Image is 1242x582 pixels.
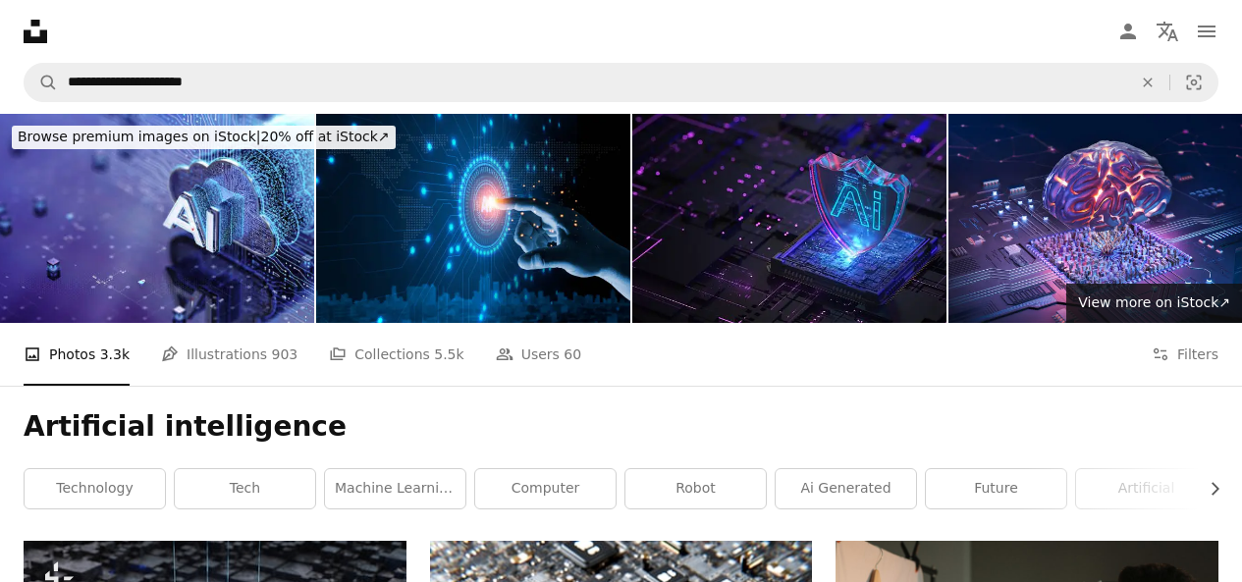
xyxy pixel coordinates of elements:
[434,344,463,365] span: 5.5k
[18,129,390,144] span: 20% off at iStock ↗
[24,63,1218,102] form: Find visuals sitewide
[24,20,47,43] a: Home — Unsplash
[1108,12,1148,51] a: Log in / Sign up
[175,469,315,508] a: tech
[25,64,58,101] button: Search Unsplash
[1197,469,1218,508] button: scroll list to the right
[776,469,916,508] a: ai generated
[325,469,465,508] a: machine learning
[316,114,630,323] img: Artificial intelligence, AI circuit board, Business Analytics, Hand touching data with artificial...
[1187,12,1226,51] button: Menu
[625,469,766,508] a: robot
[496,323,582,386] a: Users 60
[926,469,1066,508] a: future
[161,323,297,386] a: Illustrations 903
[475,469,616,508] a: computer
[1078,294,1230,310] span: View more on iStock ↗
[1152,323,1218,386] button: Filters
[24,409,1218,445] h1: Artificial intelligence
[1148,12,1187,51] button: Language
[1076,469,1216,508] a: artificial
[25,469,165,508] a: technology
[1066,284,1242,323] a: View more on iStock↗
[1126,64,1169,101] button: Clear
[329,323,463,386] a: Collections 5.5k
[564,344,581,365] span: 60
[1170,64,1217,101] button: Visual search
[272,344,298,365] span: 903
[632,114,946,323] img: Artificial Intelligence Machine Learning Large Language Model AI Technology
[18,129,260,144] span: Browse premium images on iStock |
